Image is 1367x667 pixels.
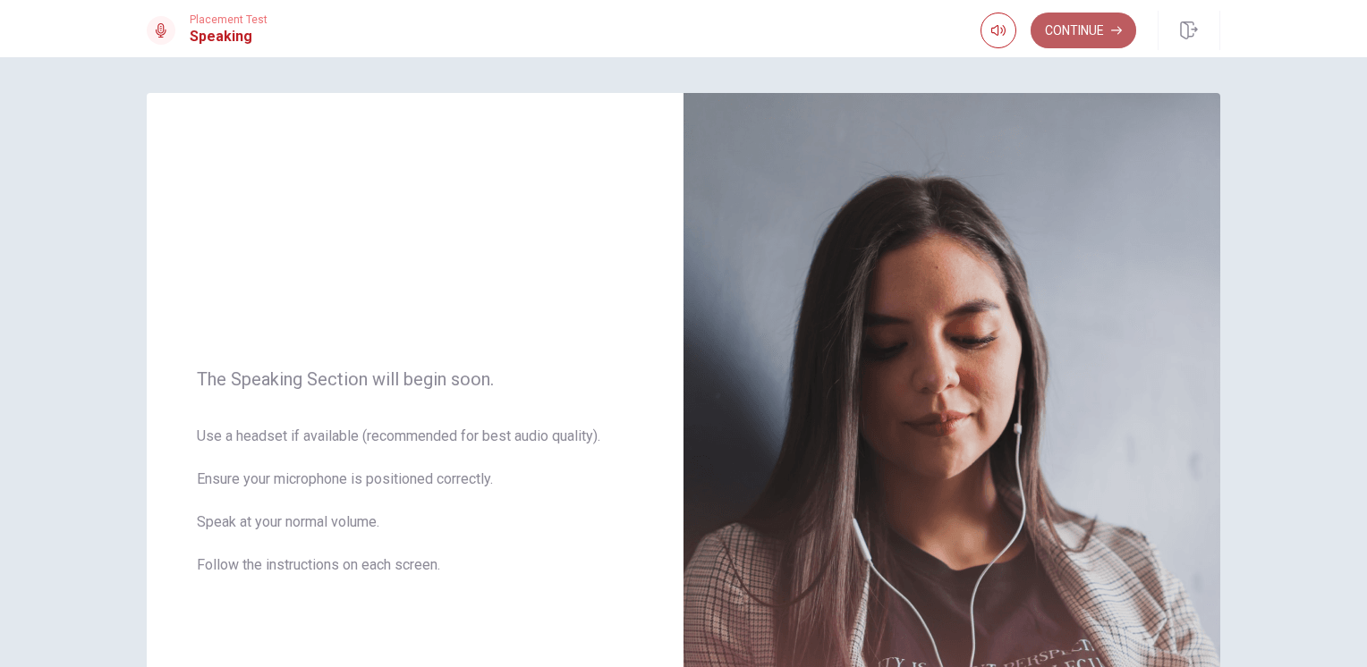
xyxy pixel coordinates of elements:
span: Use a headset if available (recommended for best audio quality). Ensure your microphone is positi... [197,426,633,597]
span: The Speaking Section will begin soon. [197,368,633,390]
h1: Speaking [190,26,267,47]
button: Continue [1031,13,1136,48]
span: Placement Test [190,13,267,26]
